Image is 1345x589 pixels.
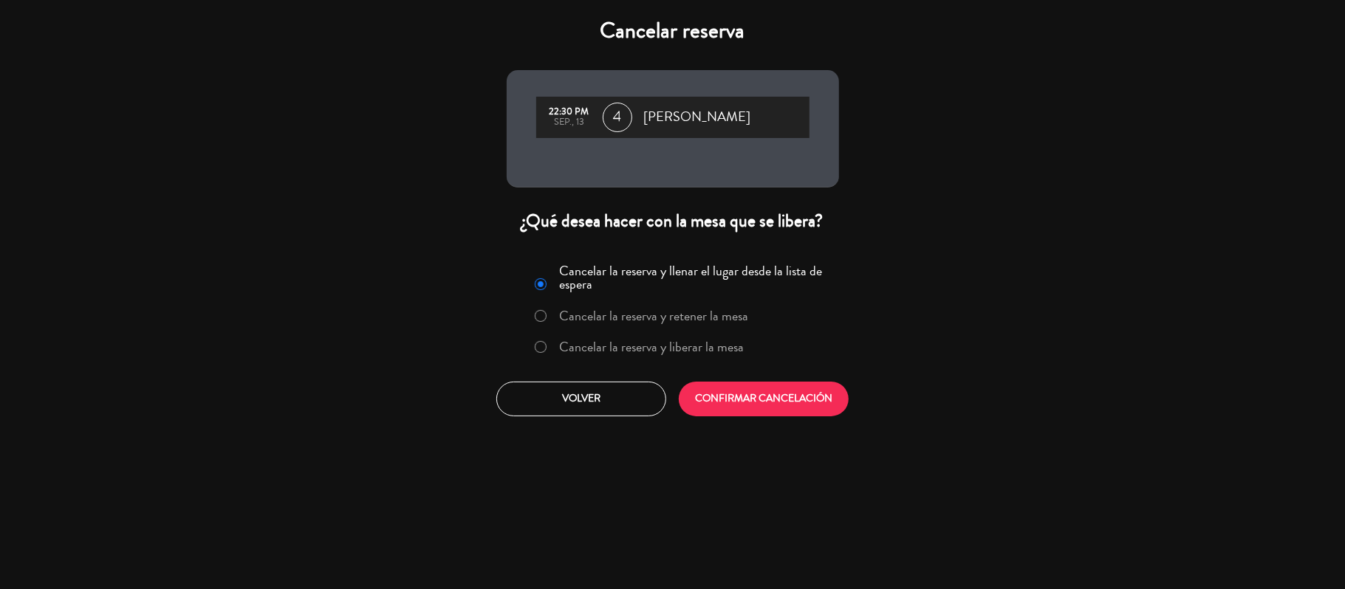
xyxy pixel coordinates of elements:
button: CONFIRMAR CANCELACIÓN [679,382,849,416]
div: sep., 13 [544,117,595,128]
button: Volver [496,382,666,416]
span: 4 [603,103,632,132]
h4: Cancelar reserva [507,18,839,44]
span: [PERSON_NAME] [644,106,751,128]
label: Cancelar la reserva y llenar el lugar desde la lista de espera [559,264,829,291]
div: ¿Qué desea hacer con la mesa que se libera? [507,210,839,232]
label: Cancelar la reserva y retener la mesa [559,309,748,323]
label: Cancelar la reserva y liberar la mesa [559,340,744,354]
div: 22:30 PM [544,107,595,117]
